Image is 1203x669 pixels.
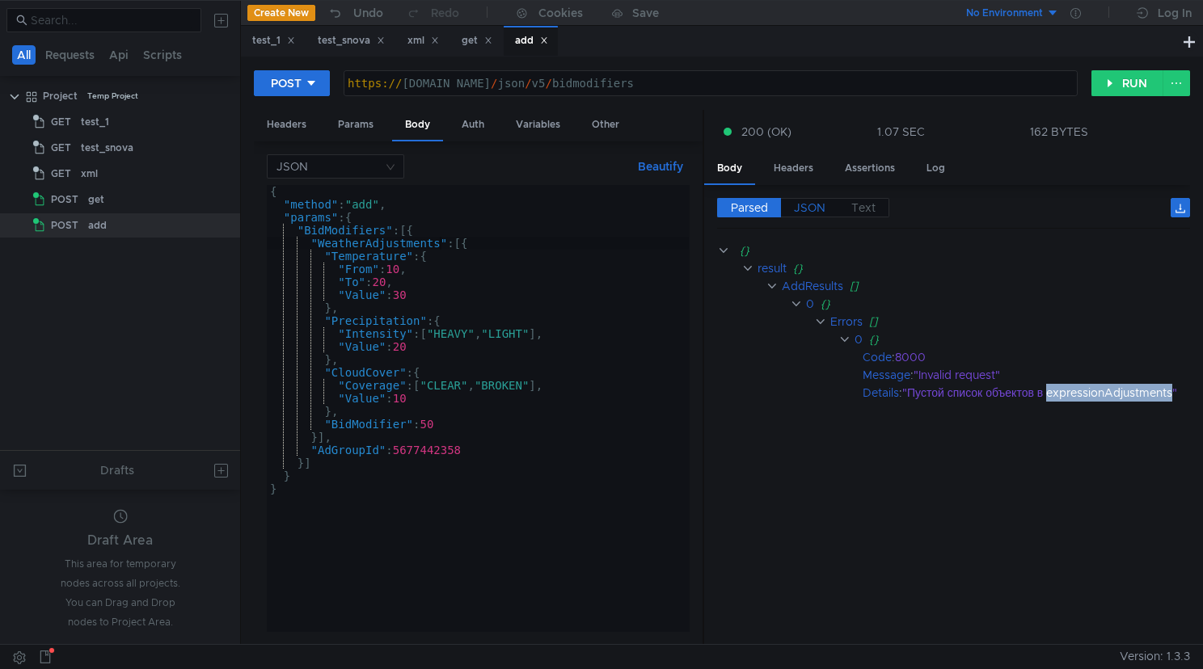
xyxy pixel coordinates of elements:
[902,384,1182,402] div: "Пустой список объектов в expressionAdjustments"
[51,187,78,212] span: POST
[895,348,1181,366] div: 8000
[1030,124,1088,139] div: 162 BYTES
[1120,645,1190,668] span: Version: 1.3.3
[449,110,497,140] div: Auth
[704,154,755,185] div: Body
[81,110,109,134] div: test_1
[88,187,104,212] div: get
[51,110,71,134] span: GET
[821,295,1180,313] div: {}
[855,330,863,348] div: 0
[966,6,1043,21] div: No Environment
[353,3,383,23] div: Undo
[431,3,459,23] div: Redo
[43,84,78,108] div: Project
[863,366,910,384] div: Message
[758,259,787,277] div: result
[254,70,330,96] button: POST
[407,32,439,49] div: xml
[503,110,573,140] div: Variables
[1158,3,1192,23] div: Log In
[794,200,825,215] span: JSON
[877,124,925,139] div: 1.07 SEC
[40,45,99,65] button: Requests
[1091,70,1163,96] button: RUN
[51,162,71,186] span: GET
[914,366,1183,384] div: "Invalid request"
[869,313,1181,330] div: []
[51,136,71,160] span: GET
[761,154,826,183] div: Headers
[254,110,319,140] div: Headers
[793,259,1180,277] div: {}
[832,154,908,183] div: Assertions
[863,384,899,402] div: Details
[138,45,187,65] button: Scripts
[87,84,138,108] div: Temp Project
[318,32,385,49] div: test_snova
[914,154,958,183] div: Log
[104,45,133,65] button: Api
[88,213,107,238] div: add
[850,277,1182,295] div: []
[863,348,1201,366] div: :
[863,384,1201,402] div: :
[782,277,843,295] div: AddResults
[869,330,1180,348] div: {}
[462,32,492,49] div: get
[51,213,78,238] span: POST
[12,45,36,65] button: All
[31,11,192,29] input: Search...
[741,123,791,141] span: 200 (OK)
[731,200,768,215] span: Parsed
[81,136,133,160] div: test_snova
[806,295,814,313] div: 0
[579,110,632,140] div: Other
[515,32,548,49] div: add
[81,162,98,186] div: xml
[100,461,134,480] div: Drafts
[851,200,876,215] span: Text
[740,242,1179,259] div: {}
[863,348,892,366] div: Code
[538,3,583,23] div: Cookies
[395,1,471,25] button: Redo
[863,366,1201,384] div: :
[392,110,443,141] div: Body
[252,32,295,49] div: test_1
[830,313,863,330] div: Errors
[632,7,659,19] div: Save
[631,157,690,176] button: Beautify
[325,110,386,140] div: Params
[247,5,315,21] button: Create New
[315,1,395,25] button: Undo
[271,74,302,92] div: POST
